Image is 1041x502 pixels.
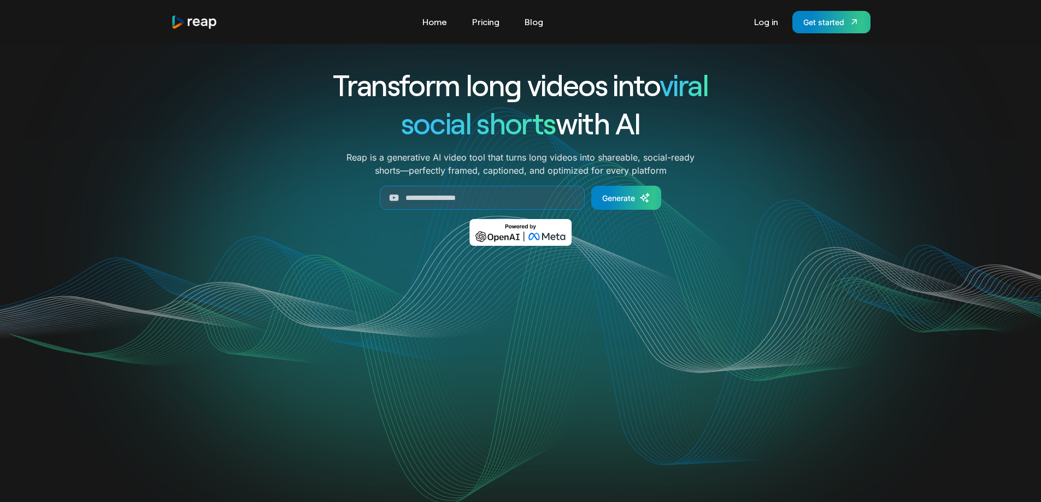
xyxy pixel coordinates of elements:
[749,13,784,31] a: Log in
[171,15,218,29] a: home
[417,13,452,31] a: Home
[519,13,549,31] a: Blog
[803,16,844,28] div: Get started
[591,186,661,210] a: Generate
[602,192,635,204] div: Generate
[792,11,871,33] a: Get started
[293,104,748,142] h1: with AI
[293,186,748,210] form: Generate Form
[469,219,572,246] img: Powered by OpenAI & Meta
[660,67,708,102] span: viral
[171,15,218,29] img: reap logo
[301,262,740,482] video: Your browser does not support the video tag.
[346,151,695,177] p: Reap is a generative AI video tool that turns long videos into shareable, social-ready shorts—per...
[467,13,505,31] a: Pricing
[293,66,748,104] h1: Transform long videos into
[401,105,556,140] span: social shorts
